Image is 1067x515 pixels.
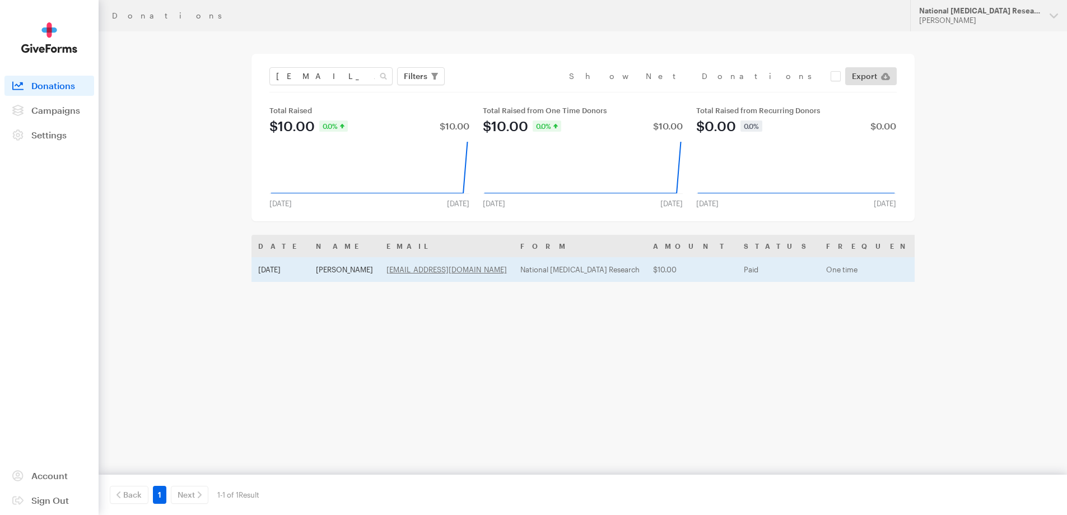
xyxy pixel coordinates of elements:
span: Filters [404,69,427,83]
div: [PERSON_NAME] [919,16,1041,25]
td: One time [819,257,948,282]
div: 0.0% [533,120,561,132]
div: $10.00 [440,122,469,131]
div: $0.00 [870,122,896,131]
td: Paid [737,257,819,282]
th: Amount [646,235,737,257]
span: Export [852,69,877,83]
div: 0.0% [319,120,348,132]
input: Search Name & Email [269,67,393,85]
div: [DATE] [263,199,299,208]
th: Form [514,235,646,257]
a: Campaigns [4,100,94,120]
div: National [MEDICAL_DATA] Research [919,6,1041,16]
div: [DATE] [440,199,476,208]
a: Account [4,466,94,486]
a: Sign Out [4,490,94,511]
th: Email [380,235,514,257]
div: $0.00 [696,119,736,133]
div: [DATE] [476,199,512,208]
td: [PERSON_NAME] [309,257,380,282]
a: Settings [4,125,94,145]
td: National [MEDICAL_DATA] Research [514,257,646,282]
div: [DATE] [654,199,689,208]
div: $10.00 [653,122,683,131]
div: Total Raised from Recurring Donors [696,106,896,115]
th: Frequency [819,235,948,257]
span: Settings [31,129,67,140]
td: [DATE] [251,257,309,282]
button: Filters [397,67,445,85]
span: Result [239,490,259,499]
a: [EMAIL_ADDRESS][DOMAIN_NAME] [386,265,507,274]
div: Total Raised [269,106,469,115]
a: Donations [4,76,94,96]
td: $10.00 [646,257,737,282]
span: Account [31,470,68,481]
span: Campaigns [31,105,80,115]
div: Total Raised from One Time Donors [483,106,683,115]
th: Date [251,235,309,257]
div: $10.00 [483,119,528,133]
div: 0.0% [740,120,762,132]
div: $10.00 [269,119,315,133]
span: Sign Out [31,495,69,505]
a: Export [845,67,897,85]
img: GiveForms [21,22,77,53]
div: 1-1 of 1 [217,486,259,504]
div: [DATE] [689,199,725,208]
th: Name [309,235,380,257]
span: Donations [31,80,75,91]
th: Status [737,235,819,257]
div: [DATE] [867,199,903,208]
